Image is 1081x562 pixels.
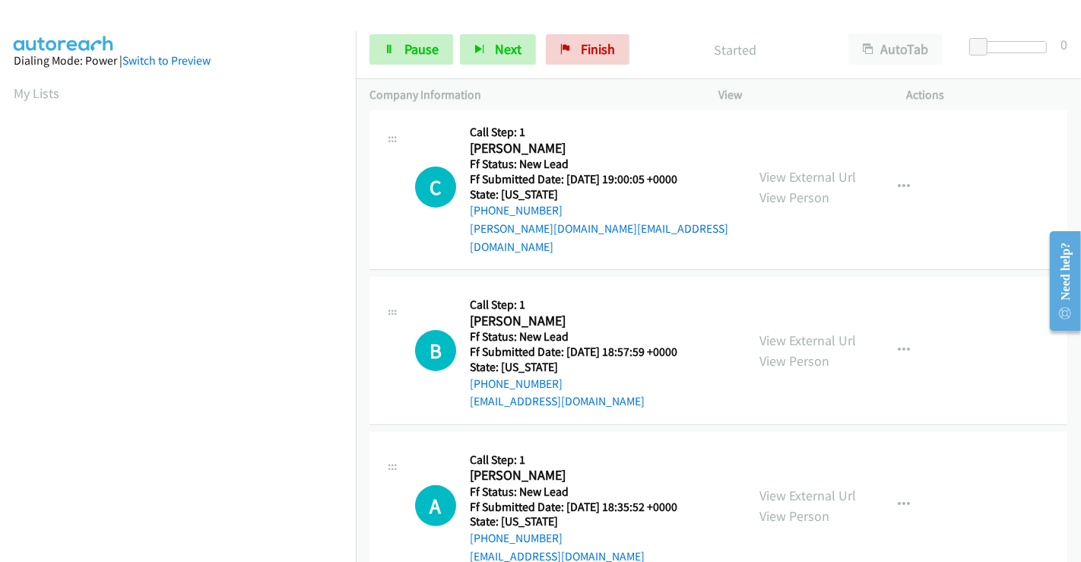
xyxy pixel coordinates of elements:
h1: C [415,167,456,208]
div: Delay between calls (in seconds) [977,41,1047,53]
a: [PHONE_NUMBER] [470,203,563,217]
button: AutoTab [848,34,943,65]
a: Pause [369,34,453,65]
h5: Ff Status: New Lead [470,484,696,500]
h5: Call Step: 1 [470,452,696,468]
h2: [PERSON_NAME] [470,313,696,330]
p: Actions [907,86,1068,104]
p: Company Information [369,86,691,104]
p: Started [650,40,821,60]
a: View External Url [759,168,856,186]
p: View [718,86,880,104]
span: Pause [404,40,439,58]
h2: [PERSON_NAME] [470,140,696,157]
h5: State: [US_STATE] [470,360,696,375]
h2: [PERSON_NAME] [470,467,696,484]
span: Finish [581,40,615,58]
a: [PHONE_NUMBER] [470,376,563,391]
div: The call is yet to be attempted [415,485,456,526]
a: View External Url [759,487,856,504]
h1: B [415,330,456,371]
span: Next [495,40,521,58]
div: The call is yet to be attempted [415,330,456,371]
h5: Ff Submitted Date: [DATE] 18:35:52 +0000 [470,500,696,515]
a: [EMAIL_ADDRESS][DOMAIN_NAME] [470,394,645,408]
a: [PERSON_NAME][DOMAIN_NAME][EMAIL_ADDRESS][DOMAIN_NAME] [470,221,728,254]
h5: Ff Submitted Date: [DATE] 19:00:05 +0000 [470,172,732,187]
h5: Ff Submitted Date: [DATE] 18:57:59 +0000 [470,345,696,360]
h5: Ff Status: New Lead [470,329,696,345]
h5: State: [US_STATE] [470,187,732,202]
a: View Person [759,352,829,370]
button: Next [460,34,536,65]
h5: Call Step: 1 [470,125,732,140]
a: Finish [546,34,629,65]
div: Dialing Mode: Power | [14,52,342,70]
h5: Call Step: 1 [470,297,696,313]
h5: State: [US_STATE] [470,514,696,529]
div: 0 [1060,34,1067,55]
h1: A [415,485,456,526]
iframe: Resource Center [1038,221,1081,341]
a: [PHONE_NUMBER] [470,531,563,545]
a: My Lists [14,84,59,102]
a: Switch to Preview [122,53,211,68]
div: The call is yet to be attempted [415,167,456,208]
h5: Ff Status: New Lead [470,157,732,172]
a: View Person [759,507,829,525]
a: View Person [759,189,829,206]
a: View External Url [759,332,856,349]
